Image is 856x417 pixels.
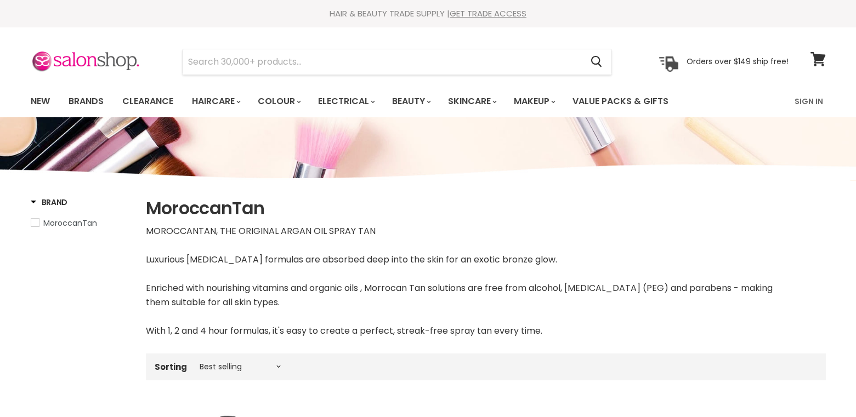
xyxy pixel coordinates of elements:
[184,90,247,113] a: Haircare
[22,90,58,113] a: New
[31,197,68,208] h3: Brand
[384,90,438,113] a: Beauty
[22,85,733,117] ul: Main menu
[450,8,526,19] a: GET TRADE ACCESS
[182,49,612,75] form: Product
[17,8,840,19] div: HAIR & BEAUTY TRADE SUPPLY |
[17,85,840,117] nav: Main
[146,197,826,220] h1: MoroccanTan
[310,90,382,113] a: Electrical
[155,362,187,372] label: Sorting
[250,90,308,113] a: Colour
[114,90,182,113] a: Clearance
[31,217,132,229] a: MoroccanTan
[43,218,97,229] span: MoroccanTan
[440,90,503,113] a: Skincare
[183,49,582,75] input: Search
[687,56,789,66] p: Orders over $149 ship free!
[582,49,611,75] button: Search
[60,90,112,113] a: Brands
[564,90,677,113] a: Value Packs & Gifts
[788,90,830,113] a: Sign In
[506,90,562,113] a: Makeup
[146,224,826,338] div: MOROCCANTAN, THE ORIGINAL ARGAN OIL SPRAY TAN Luxurious [MEDICAL_DATA] formulas are absorbed deep...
